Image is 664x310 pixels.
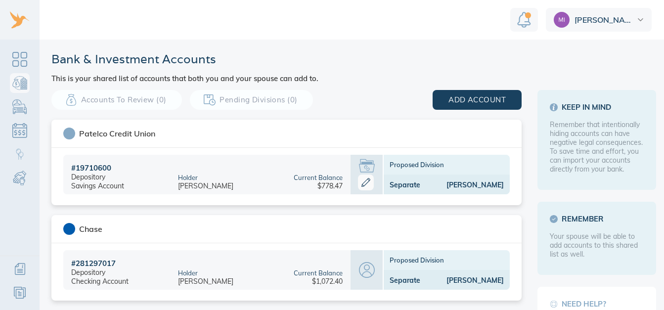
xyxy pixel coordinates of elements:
[10,283,30,303] a: Resources
[71,277,129,286] div: Checking Account
[79,224,102,234] div: Chase
[294,269,343,277] div: Current Balance
[10,73,30,93] a: Bank Accounts & Investments
[178,181,233,190] div: [PERSON_NAME]
[178,277,233,286] div: [PERSON_NAME]
[550,299,644,309] span: Need help?
[312,277,343,286] div: $1,072.40
[51,75,318,82] h3: This is your shared list of accounts that both you and your spouse can add to.
[420,180,504,189] div: [PERSON_NAME]
[71,268,105,277] div: Depository
[384,250,510,270] div: Proposed Division
[550,120,644,174] div: Remember that intentionally hiding accounts can have negative legal consequences. To save time an...
[10,121,30,140] a: Debts & Obligations
[550,232,644,259] div: Your spouse will be able to add accounts to this shared list as well.
[71,181,124,190] div: Savings Account
[10,168,30,188] a: Child & Spousal Support
[71,259,116,268] div: # 281297017
[71,163,111,173] div: # 19710600
[51,51,318,67] h1: Bank & Investment Accounts
[10,259,30,279] a: Additional Information
[420,276,504,285] div: [PERSON_NAME]
[10,97,30,117] a: Personal Possessions
[79,129,155,138] div: Patelco Credit Union
[71,173,105,181] div: Depository
[384,155,510,175] div: Proposed Division
[448,93,506,106] span: add account
[433,90,522,110] button: add account
[390,276,420,285] div: Separate
[178,174,198,181] div: Holder
[550,214,644,224] span: Remember
[317,181,343,190] div: $778.47
[550,102,644,112] span: Keep in mind
[554,12,570,28] img: 235fe030b3e2cec80447a6cf73031b5b
[575,16,635,24] span: [PERSON_NAME]
[10,144,30,164] a: Child Custody & Parenting
[390,180,420,189] div: Separate
[10,49,30,69] a: Dashboard
[637,18,644,21] img: dropdown.svg
[178,269,198,277] div: Holder
[517,12,531,28] img: Notification
[294,174,343,181] div: Current Balance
